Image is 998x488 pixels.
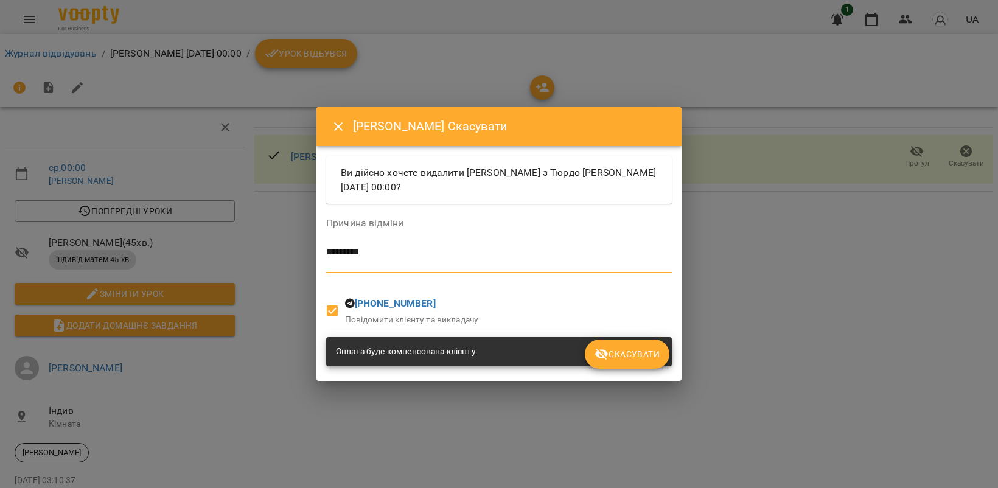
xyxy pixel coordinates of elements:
div: Оплата буде компенсована клієнту. [336,341,478,363]
button: Close [324,112,353,141]
label: Причина відміни [326,218,672,228]
div: Ви дійсно хочете видалити [PERSON_NAME] з Тюрдо [PERSON_NAME] [DATE] 00:00? [326,156,672,204]
h6: [PERSON_NAME] Скасувати [353,117,667,136]
p: Повідомити клієнту та викладачу [345,314,479,326]
span: Скасувати [595,347,660,361]
a: [PHONE_NUMBER] [355,298,436,309]
button: Скасувати [585,340,669,369]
